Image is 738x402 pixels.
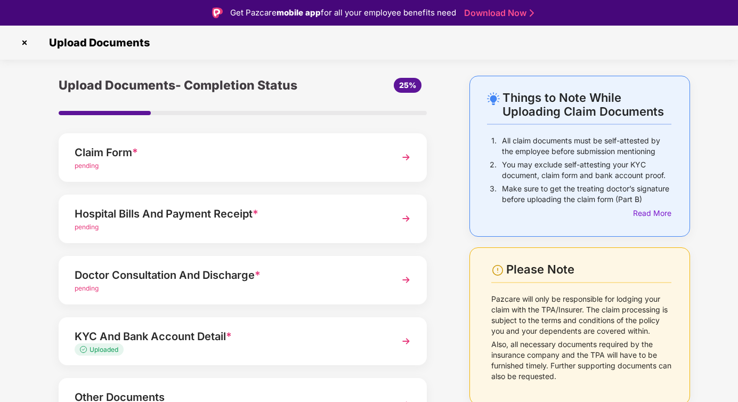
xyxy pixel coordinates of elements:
[506,262,671,277] div: Please Note
[490,183,497,205] p: 3.
[90,345,118,353] span: Uploaded
[502,91,672,118] div: Things to Note While Uploading Claim Documents
[502,135,671,157] p: All claim documents must be self-attested by the employee before submission mentioning
[230,6,456,19] div: Get Pazcare for all your employee benefits need
[490,159,497,181] p: 2.
[59,76,304,95] div: Upload Documents- Completion Status
[277,7,321,18] strong: mobile app
[487,92,500,105] img: svg+xml;base64,PHN2ZyB4bWxucz0iaHR0cDovL3d3dy53My5vcmcvMjAwMC9zdmciIHdpZHRoPSIyNC4wOTMiIGhlaWdodD...
[633,207,671,219] div: Read More
[396,148,416,167] img: svg+xml;base64,PHN2ZyBpZD0iTmV4dCIgeG1sbnM9Imh0dHA6Ly93d3cudzMub3JnLzIwMDAvc3ZnIiB3aWR0aD0iMzYiIG...
[75,223,99,231] span: pending
[75,284,99,292] span: pending
[399,81,416,90] span: 25%
[75,205,383,222] div: Hospital Bills And Payment Receipt
[464,7,531,19] a: Download Now
[491,339,671,382] p: Also, all necessary documents required by the insurance company and the TPA will have to be furni...
[75,144,383,161] div: Claim Form
[491,135,497,157] p: 1.
[16,34,33,51] img: svg+xml;base64,PHN2ZyBpZD0iQ3Jvc3MtMzJ4MzIiIHhtbG5zPSJodHRwOi8vd3d3LnczLm9yZy8yMDAwL3N2ZyIgd2lkdG...
[75,328,383,345] div: KYC And Bank Account Detail
[80,346,90,353] img: svg+xml;base64,PHN2ZyB4bWxucz0iaHR0cDovL3d3dy53My5vcmcvMjAwMC9zdmciIHdpZHRoPSIxMy4zMzMiIGhlaWdodD...
[396,270,416,290] img: svg+xml;base64,PHN2ZyBpZD0iTmV4dCIgeG1sbnM9Imh0dHA6Ly93d3cudzMub3JnLzIwMDAvc3ZnIiB3aWR0aD0iMzYiIG...
[396,209,416,228] img: svg+xml;base64,PHN2ZyBpZD0iTmV4dCIgeG1sbnM9Imh0dHA6Ly93d3cudzMub3JnLzIwMDAvc3ZnIiB3aWR0aD0iMzYiIG...
[38,36,155,49] span: Upload Documents
[530,7,534,19] img: Stroke
[396,332,416,351] img: svg+xml;base64,PHN2ZyBpZD0iTmV4dCIgeG1sbnM9Imh0dHA6Ly93d3cudzMub3JnLzIwMDAvc3ZnIiB3aWR0aD0iMzYiIG...
[75,162,99,170] span: pending
[491,264,504,277] img: svg+xml;base64,PHN2ZyBpZD0iV2FybmluZ18tXzI0eDI0IiBkYXRhLW5hbWU9Ildhcm5pbmcgLSAyNHgyNCIgeG1sbnM9Im...
[75,267,383,284] div: Doctor Consultation And Discharge
[212,7,223,18] img: Logo
[491,294,671,336] p: Pazcare will only be responsible for lodging your claim with the TPA/Insurer. The claim processin...
[502,183,671,205] p: Make sure to get the treating doctor’s signature before uploading the claim form (Part B)
[502,159,671,181] p: You may exclude self-attesting your KYC document, claim form and bank account proof.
